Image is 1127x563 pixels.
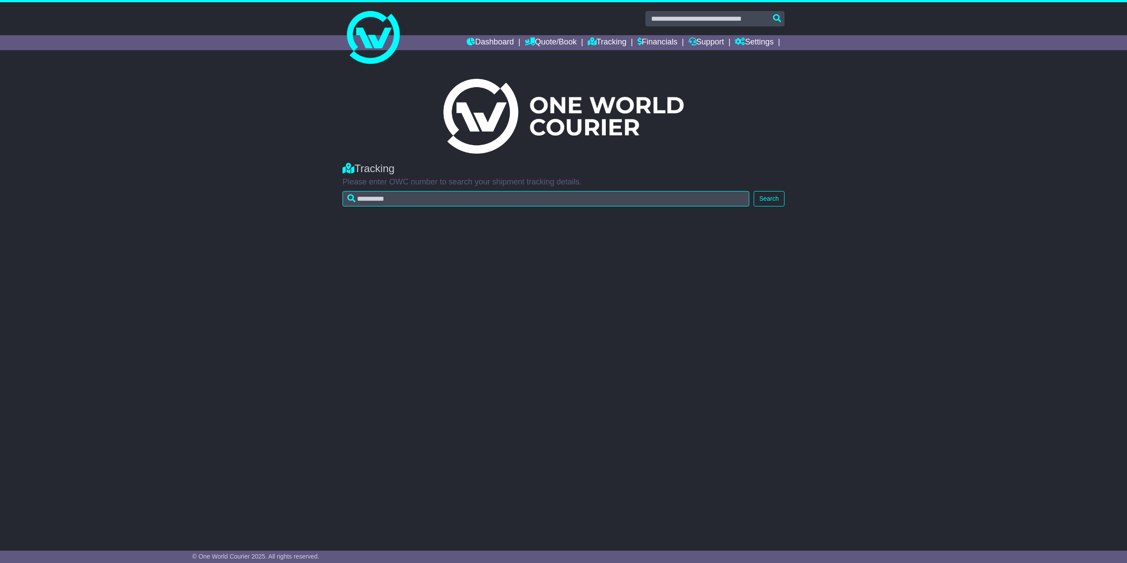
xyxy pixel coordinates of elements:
a: Support [689,35,724,50]
span: © One World Courier 2025. All rights reserved. [192,553,320,560]
button: Search [754,191,784,206]
img: Light [443,79,684,154]
p: Please enter OWC number to search your shipment tracking details. [343,177,784,187]
a: Settings [735,35,773,50]
a: Dashboard [467,35,514,50]
div: Tracking [343,162,784,175]
a: Quote/Book [525,35,577,50]
a: Financials [637,35,678,50]
a: Tracking [588,35,626,50]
